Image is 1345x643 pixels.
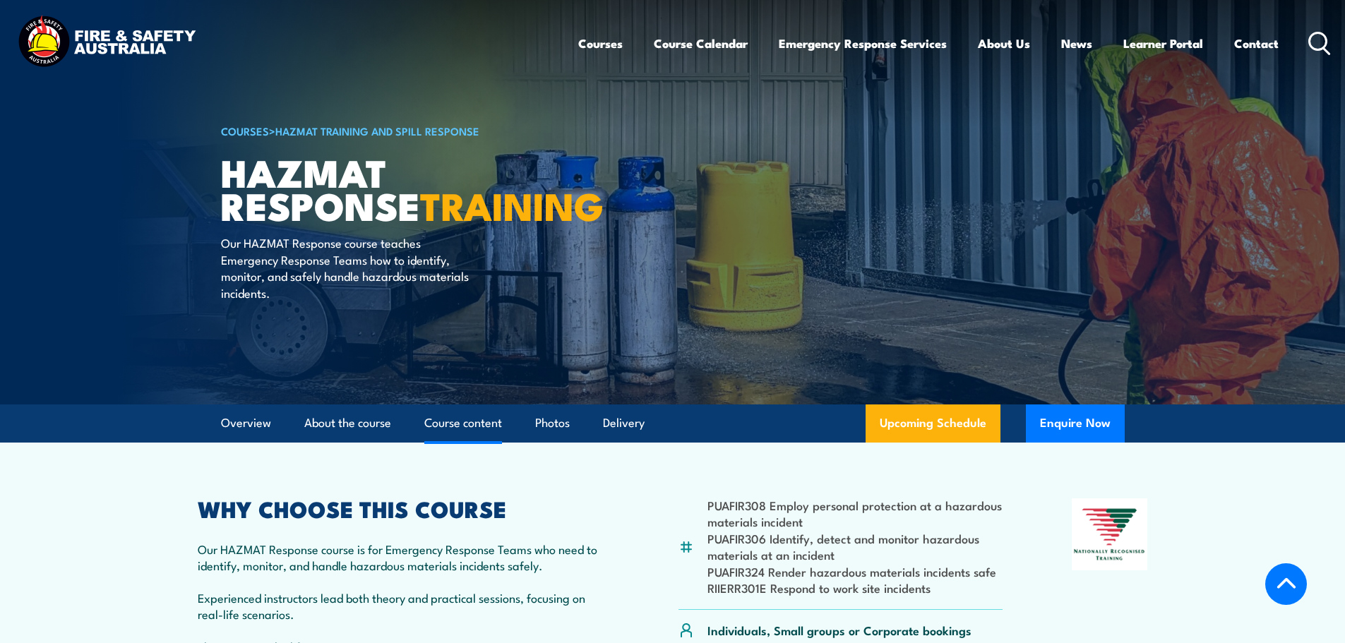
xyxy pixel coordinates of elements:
p: Our HAZMAT Response course teaches Emergency Response Teams how to identify, monitor, and safely ... [221,234,479,301]
strong: TRAINING [420,175,604,234]
img: Nationally Recognised Training logo. [1072,498,1148,570]
p: Individuals, Small groups or Corporate bookings [707,622,972,638]
button: Enquire Now [1026,404,1125,443]
p: Experienced instructors lead both theory and practical sessions, focusing on real-life scenarios. [198,589,610,623]
li: PUAFIR324 Render hazardous materials incidents safe [707,563,1003,579]
li: PUAFIR306 Identify, detect and monitor hazardous materials at an incident [707,530,1003,563]
h6: > [221,122,570,139]
a: About Us [978,25,1030,62]
a: Contact [1234,25,1279,62]
a: News [1061,25,1092,62]
a: Learner Portal [1123,25,1203,62]
a: Course content [424,404,502,442]
a: Delivery [603,404,645,442]
li: RIIERR301E Respond to work site incidents [707,579,1003,596]
a: Overview [221,404,271,442]
a: Courses [578,25,623,62]
a: Upcoming Schedule [866,404,1000,443]
a: Emergency Response Services [779,25,947,62]
p: Our HAZMAT Response course is for Emergency Response Teams who need to identify, monitor, and han... [198,541,610,574]
h2: WHY CHOOSE THIS COURSE [198,498,610,518]
a: HAZMAT Training and Spill Response [275,123,479,138]
h1: Hazmat Response [221,155,570,221]
a: Photos [535,404,570,442]
a: COURSES [221,123,269,138]
a: Course Calendar [654,25,748,62]
li: PUAFIR308 Employ personal protection at a hazardous materials incident [707,497,1003,530]
a: About the course [304,404,391,442]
